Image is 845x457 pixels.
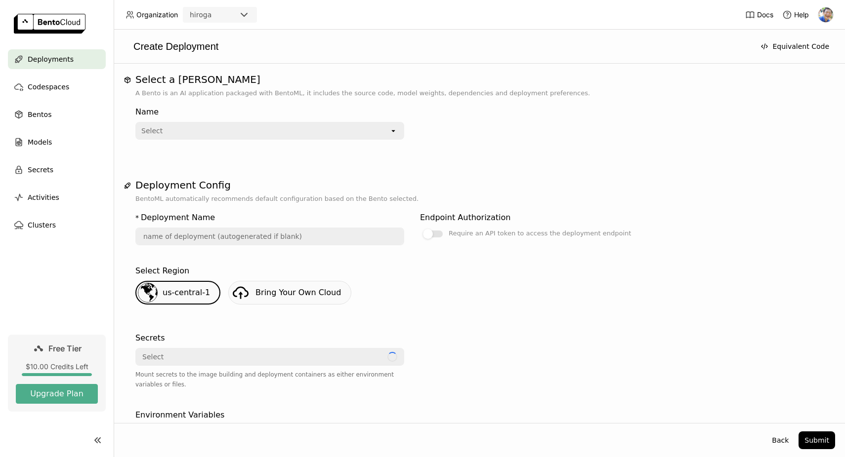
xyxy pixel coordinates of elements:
[228,281,351,305] a: Bring Your Own Cloud
[818,7,833,22] img: Hiroaki Ogasawara
[135,332,165,344] div: Secrets
[190,10,211,20] div: hiroga
[28,219,56,231] span: Clusters
[16,384,98,404] button: Upgrade Plan
[28,164,53,176] span: Secrets
[782,10,809,20] div: Help
[389,127,397,135] svg: open
[135,194,823,204] p: BentoML automatically recommends default configuration based on the Bento selected.
[8,335,106,412] a: Free Tier$10.00 Credits LeftUpgrade Plan
[449,228,631,239] div: Require an API token to access the deployment endpoint
[755,38,835,55] button: Equivalent Code
[135,265,189,277] div: Select Region
[48,343,82,353] span: Free Tier
[8,49,106,69] a: Deployments
[14,14,85,34] img: logo
[8,105,106,124] a: Bentos
[124,39,751,53] div: Create Deployment
[8,132,106,152] a: Models
[8,77,106,97] a: Codespaces
[141,212,215,224] div: Deployment Name
[766,431,795,449] button: Back
[8,215,106,235] a: Clusters
[8,160,106,180] a: Secrets
[212,10,213,20] input: Selected hiroga.
[420,212,510,224] div: Endpoint Authorization
[141,126,163,136] div: Select
[745,10,773,20] a: Docs
[28,191,59,203] span: Activities
[135,370,404,389] div: Mount secrets to the image building and deployment containers as either environment variables or ...
[142,352,164,362] div: Select
[8,188,106,207] a: Activities
[757,10,773,19] span: Docs
[136,228,403,244] input: name of deployment (autogenerated if blank)
[135,409,224,421] div: Environment Variables
[135,179,823,191] h1: Deployment Config
[136,10,178,19] span: Organization
[28,109,51,120] span: Bentos
[135,88,823,98] p: A Bento is an AI application packaged with BentoML, it includes the source code, model weights, d...
[135,281,220,305] div: us-central-1
[16,362,98,371] div: $10.00 Credits Left
[28,136,52,148] span: Models
[28,53,74,65] span: Deployments
[28,81,69,93] span: Codespaces
[794,10,809,19] span: Help
[799,431,835,449] button: Submit
[135,74,823,85] h1: Select a [PERSON_NAME]
[135,106,404,118] div: Name
[255,288,341,297] span: Bring Your Own Cloud
[163,288,210,297] span: us-central-1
